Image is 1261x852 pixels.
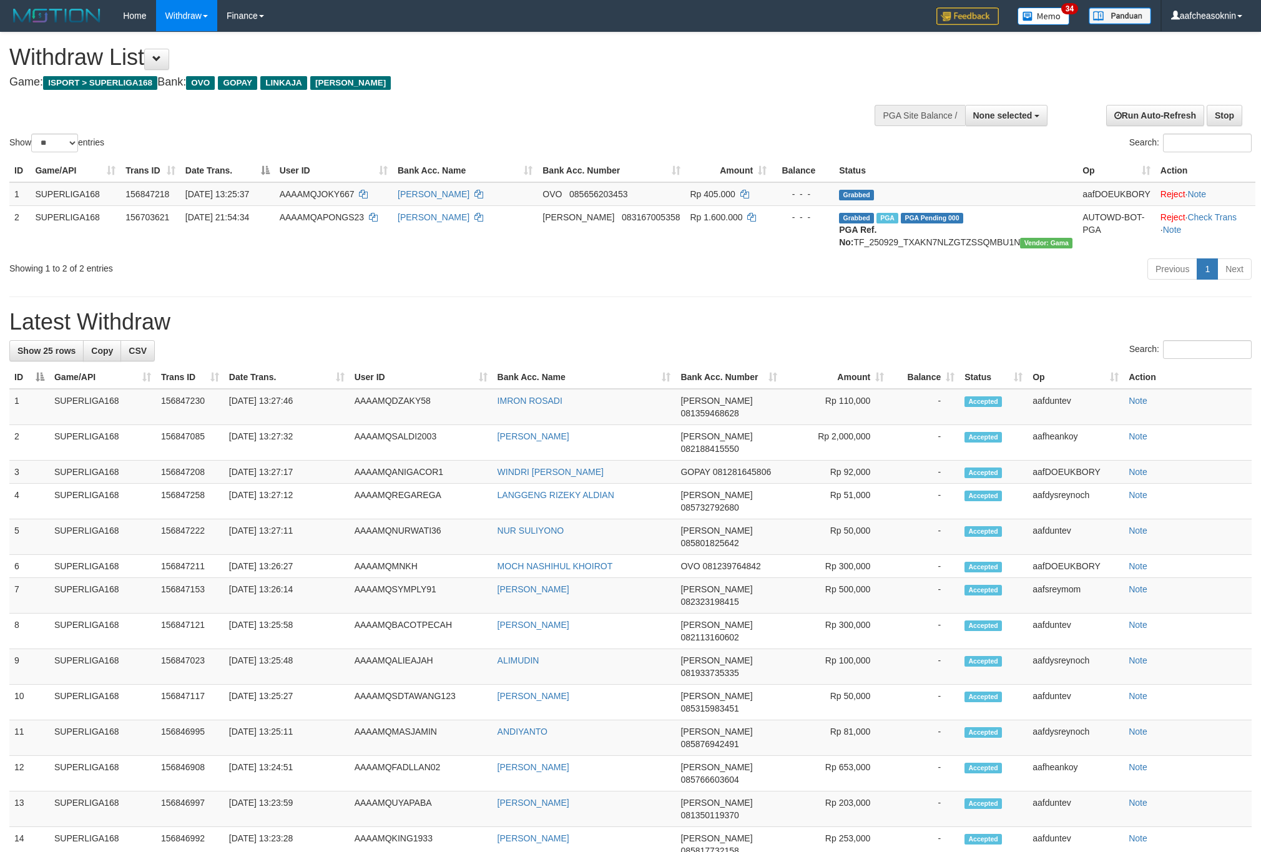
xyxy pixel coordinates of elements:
td: Rp 92,000 [782,461,889,484]
span: Accepted [964,562,1002,572]
th: Op: activate to sort column ascending [1028,366,1124,389]
td: aafduntev [1028,614,1124,649]
span: [DATE] 13:25:37 [185,189,249,199]
th: Trans ID: activate to sort column ascending [156,366,224,389]
span: Show 25 rows [17,346,76,356]
span: [PERSON_NAME] [680,431,752,441]
span: GOPAY [680,467,710,477]
a: [PERSON_NAME] [498,431,569,441]
span: ISPORT > SUPERLIGA168 [43,76,157,90]
td: SUPERLIGA168 [49,685,156,720]
td: - [889,649,959,685]
a: [PERSON_NAME] [498,762,569,772]
td: [DATE] 13:27:11 [224,519,350,555]
span: CSV [129,346,147,356]
span: Copy 082323198415 to clipboard [680,597,738,607]
span: Grabbed [839,213,874,223]
td: aafsreymom [1028,578,1124,614]
td: TF_250929_TXAKN7NLZGTZSSQMBU1N [834,205,1077,253]
span: [PERSON_NAME] [310,76,391,90]
th: User ID: activate to sort column ascending [350,366,493,389]
td: aafheankoy [1028,425,1124,461]
a: Note [1163,225,1182,235]
td: SUPERLIGA168 [49,425,156,461]
td: [DATE] 13:27:46 [224,389,350,425]
td: SUPERLIGA168 [49,720,156,756]
a: Note [1129,727,1147,737]
input: Search: [1163,340,1252,359]
th: ID: activate to sort column descending [9,366,49,389]
span: Copy [91,346,113,356]
th: Status [834,159,1077,182]
th: Bank Acc. Name: activate to sort column ascending [493,366,676,389]
td: [DATE] 13:26:14 [224,578,350,614]
a: [PERSON_NAME] [498,620,569,630]
span: [PERSON_NAME] [680,727,752,737]
th: Date Trans.: activate to sort column ascending [224,366,350,389]
td: 156847258 [156,484,224,519]
td: AAAAMQMNKH [350,555,493,578]
th: User ID: activate to sort column ascending [275,159,393,182]
span: Copy 085315983451 to clipboard [680,703,738,713]
th: ID [9,159,30,182]
a: ANDIYANTO [498,727,547,737]
td: Rp 81,000 [782,720,889,756]
td: - [889,720,959,756]
td: SUPERLIGA168 [49,649,156,685]
a: Show 25 rows [9,340,84,361]
td: aafDOEUKBORY [1028,555,1124,578]
select: Showentries [31,134,78,152]
th: Bank Acc. Number: activate to sort column ascending [675,366,782,389]
h1: Withdraw List [9,45,828,70]
span: Accepted [964,834,1002,845]
span: None selected [973,110,1033,120]
h4: Game: Bank: [9,76,828,89]
a: CSV [120,340,155,361]
td: SUPERLIGA168 [49,484,156,519]
td: SUPERLIGA168 [30,205,120,253]
a: Reject [1160,212,1185,222]
td: AAAAMQSALDI2003 [350,425,493,461]
span: Accepted [964,491,1002,501]
span: Accepted [964,692,1002,702]
td: Rp 300,000 [782,614,889,649]
td: SUPERLIGA168 [30,182,120,206]
td: 156847230 [156,389,224,425]
div: - - - [777,211,829,223]
span: Copy 082113160602 to clipboard [680,632,738,642]
a: Previous [1147,258,1197,280]
td: [DATE] 13:24:51 [224,756,350,791]
span: Accepted [964,798,1002,809]
a: Note [1129,467,1147,477]
span: Accepted [964,526,1002,537]
a: [PERSON_NAME] [498,584,569,594]
span: Copy 081350119370 to clipboard [680,810,738,820]
td: aafduntev [1028,791,1124,827]
span: [PERSON_NAME] [542,212,614,222]
td: aafdysreynoch [1028,484,1124,519]
td: AAAAMQMASJAMIN [350,720,493,756]
th: Balance: activate to sort column ascending [889,366,959,389]
span: LINKAJA [260,76,307,90]
span: [PERSON_NAME] [680,833,752,843]
span: Copy 085766603604 to clipboard [680,775,738,785]
td: SUPERLIGA168 [49,389,156,425]
span: Copy 081281645806 to clipboard [713,467,771,477]
span: Accepted [964,727,1002,738]
a: Note [1129,431,1147,441]
td: Rp 500,000 [782,578,889,614]
span: [PERSON_NAME] [680,798,752,808]
span: Accepted [964,396,1002,407]
td: Rp 50,000 [782,685,889,720]
a: WINDRI [PERSON_NAME] [498,467,604,477]
span: 156703621 [125,212,169,222]
span: [PERSON_NAME] [680,762,752,772]
td: - [889,791,959,827]
span: Marked by aafchhiseyha [876,213,898,223]
td: AUTOWD-BOT-PGA [1077,205,1156,253]
td: 156847153 [156,578,224,614]
td: AAAAMQREGAREGA [350,484,493,519]
span: AAAAMQAPONGS23 [280,212,364,222]
a: [PERSON_NAME] [498,833,569,843]
td: - [889,425,959,461]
